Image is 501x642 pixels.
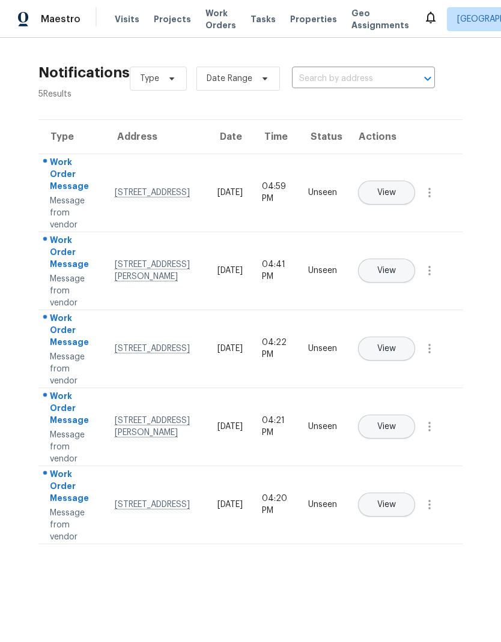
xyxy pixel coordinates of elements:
[217,421,243,433] div: [DATE]
[308,187,337,199] div: Unseen
[308,499,337,511] div: Unseen
[358,337,415,361] button: View
[38,120,105,154] th: Type
[208,120,252,154] th: Date
[292,70,401,88] input: Search by address
[308,265,337,277] div: Unseen
[217,265,243,277] div: [DATE]
[308,421,337,433] div: Unseen
[251,15,276,23] span: Tasks
[252,120,299,154] th: Time
[105,120,208,154] th: Address
[50,234,96,273] div: Work Order Message
[347,120,463,154] th: Actions
[50,429,96,465] div: Message from vendor
[299,120,347,154] th: Status
[377,500,396,509] span: View
[262,415,289,439] div: 04:21 PM
[358,259,415,283] button: View
[41,13,80,25] span: Maestro
[358,415,415,439] button: View
[217,343,243,355] div: [DATE]
[217,499,243,511] div: [DATE]
[377,188,396,197] span: View
[50,312,96,351] div: Work Order Message
[50,156,96,195] div: Work Order Message
[50,195,96,231] div: Message from vendor
[140,73,159,85] span: Type
[154,13,191,25] span: Projects
[50,468,96,507] div: Work Order Message
[217,187,243,199] div: [DATE]
[377,344,396,353] span: View
[290,13,337,25] span: Properties
[358,493,415,517] button: View
[419,70,436,87] button: Open
[351,7,409,31] span: Geo Assignments
[262,337,289,361] div: 04:22 PM
[358,181,415,205] button: View
[377,422,396,431] span: View
[38,88,130,100] div: 5 Results
[50,390,96,429] div: Work Order Message
[50,507,96,543] div: Message from vendor
[262,259,289,283] div: 04:41 PM
[262,181,289,205] div: 04:59 PM
[207,73,252,85] span: Date Range
[38,67,130,79] h2: Notifications
[308,343,337,355] div: Unseen
[50,351,96,387] div: Message from vendor
[205,7,236,31] span: Work Orders
[115,13,139,25] span: Visits
[262,493,289,517] div: 04:20 PM
[50,273,96,309] div: Message from vendor
[377,266,396,275] span: View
